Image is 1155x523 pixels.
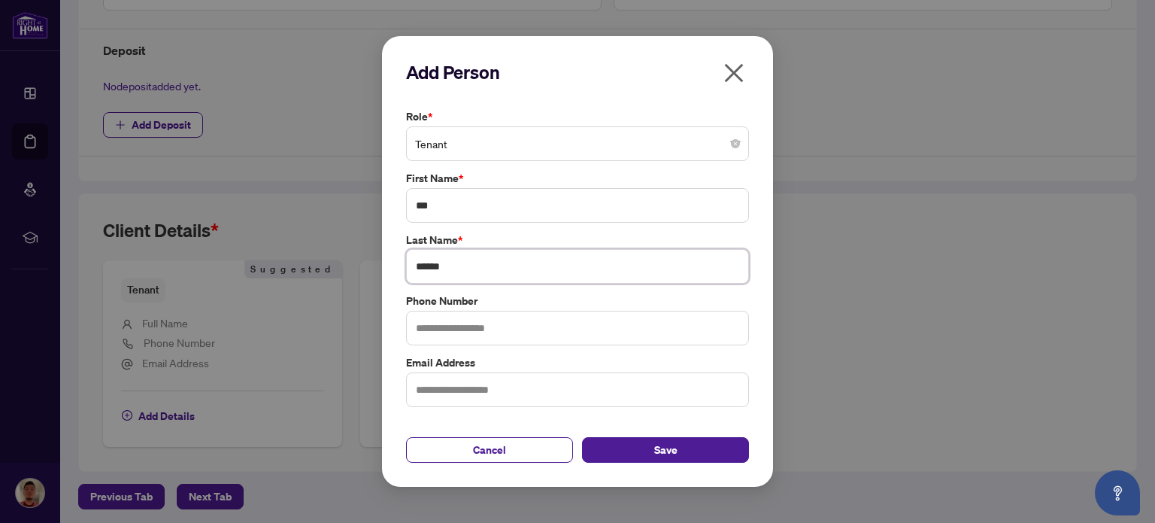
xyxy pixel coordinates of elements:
h2: Add Person [406,60,749,84]
span: Cancel [473,438,506,462]
button: Save [582,437,749,463]
span: close-circle [731,139,740,148]
label: Phone Number [406,293,749,309]
span: Tenant [415,129,740,158]
label: Email Address [406,354,749,371]
label: Role [406,108,749,125]
span: close [722,61,746,85]
button: Cancel [406,437,573,463]
label: Last Name [406,232,749,248]
button: Open asap [1095,470,1140,515]
label: First Name [406,170,749,187]
span: Save [654,438,678,462]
